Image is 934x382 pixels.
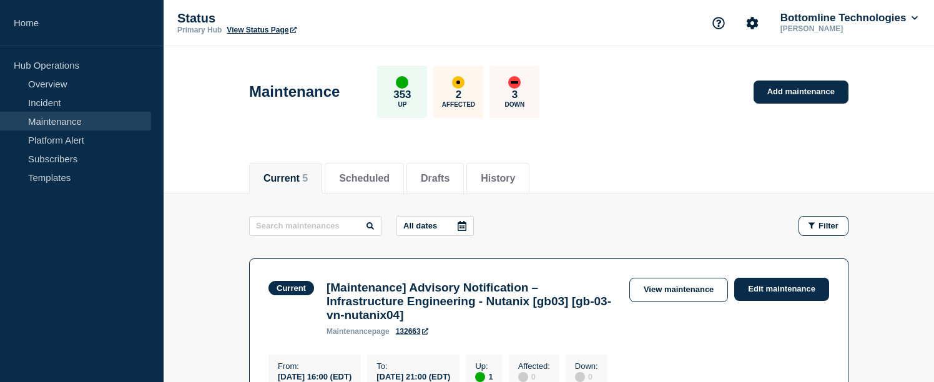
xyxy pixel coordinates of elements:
[512,89,518,101] p: 3
[277,283,306,293] div: Current
[518,361,550,371] p: Affected :
[739,10,765,36] button: Account settings
[376,361,450,371] p: To :
[518,371,550,382] div: 0
[249,83,340,100] h1: Maintenance
[481,173,515,184] button: History
[799,216,848,236] button: Filter
[475,372,485,382] div: up
[327,327,372,336] span: maintenance
[393,89,411,101] p: 353
[442,101,475,108] p: Affected
[227,26,296,34] a: View Status Page
[705,10,732,36] button: Support
[398,101,406,108] p: Up
[475,361,493,371] p: Up :
[339,173,390,184] button: Scheduled
[421,173,450,184] button: Drafts
[575,371,598,382] div: 0
[302,173,308,184] span: 5
[396,76,408,89] div: up
[327,281,617,322] h3: [Maintenance] Advisory Notification – Infrastructure Engineering - Nutanix [gb03] [gb-03-vn-nutan...
[778,12,920,24] button: Bottomline Technologies
[629,278,728,302] a: View maintenance
[754,81,848,104] a: Add maintenance
[456,89,461,101] p: 2
[177,26,222,34] p: Primary Hub
[278,371,351,381] div: [DATE] 16:00 (EDT)
[575,361,598,371] p: Down :
[278,361,351,371] p: From :
[327,327,390,336] p: page
[376,371,450,381] div: [DATE] 21:00 (EDT)
[818,221,838,230] span: Filter
[249,216,381,236] input: Search maintenances
[263,173,308,184] button: Current 5
[575,372,585,382] div: disabled
[518,372,528,382] div: disabled
[505,101,525,108] p: Down
[403,221,437,230] p: All dates
[475,371,493,382] div: 1
[778,24,908,33] p: [PERSON_NAME]
[734,278,829,301] a: Edit maintenance
[452,76,465,89] div: affected
[396,216,474,236] button: All dates
[177,11,427,26] p: Status
[396,327,428,336] a: 132663
[508,76,521,89] div: down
